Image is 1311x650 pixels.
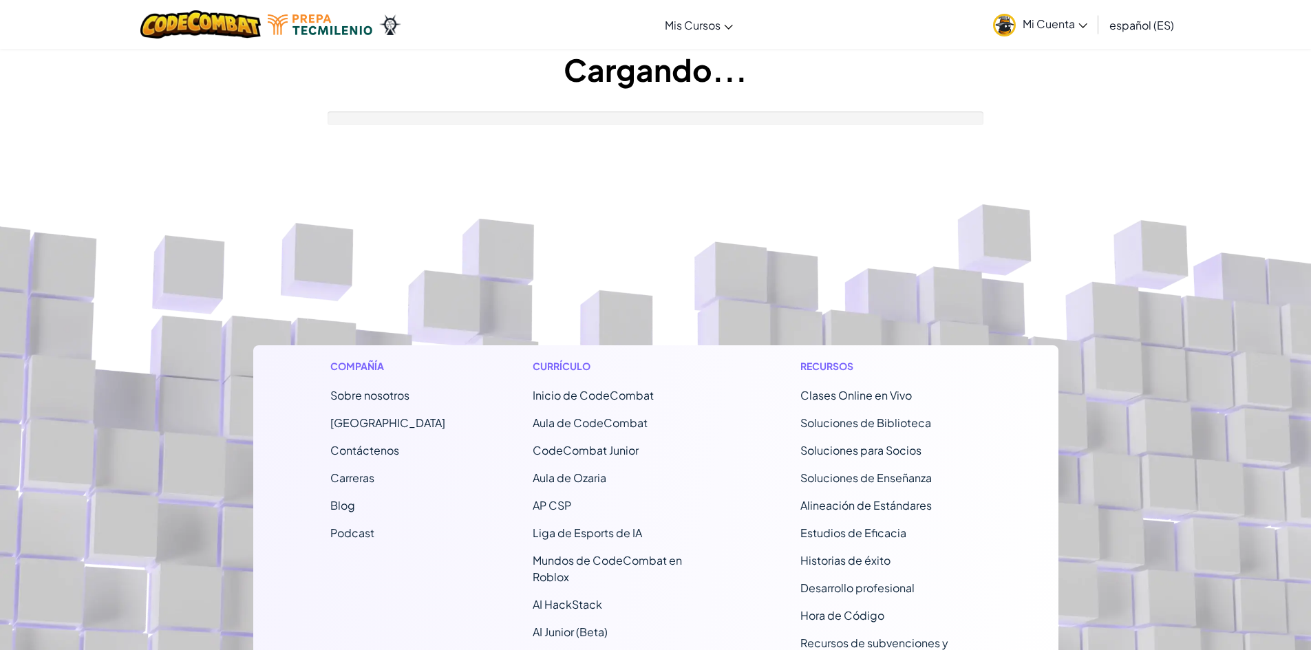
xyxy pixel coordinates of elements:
[800,359,981,373] h1: Recursos
[330,526,374,540] a: Podcast
[800,553,891,567] a: Historias de éxito
[533,470,606,485] a: Aula de Ozaria
[330,359,445,373] h1: Compañía
[1109,18,1174,32] span: español (ES)
[800,470,932,485] a: Soluciones de Enseñanza
[330,498,355,512] a: Blog
[800,608,884,622] a: Hora de Código
[800,581,915,595] a: Desarrollo profesional
[330,388,409,402] a: Sobre nosotros
[533,415,648,430] a: Aula de CodeCombat
[533,443,639,457] a: CodeCombat Junior
[330,443,399,457] span: Contáctenos
[330,415,445,430] a: [GEOGRAPHIC_DATA]
[800,415,931,430] a: Soluciones de Biblioteca
[533,388,654,402] span: Inicio de CodeCombat
[140,10,261,39] img: CodeCombat logo
[533,359,714,373] h1: Currículo
[533,526,642,540] a: Liga de Esports de IA
[993,14,1016,36] img: avatar
[330,470,374,485] a: Carreras
[1102,6,1181,43] a: español (ES)
[986,3,1094,46] a: Mi Cuenta
[533,597,602,611] a: AI HackStack
[658,6,740,43] a: Mis Cursos
[533,625,608,639] a: AI Junior (Beta)
[533,498,571,512] a: AP CSP
[533,553,682,584] a: Mundos de CodeCombat en Roblox
[800,526,906,540] a: Estudios de Eficacia
[379,14,401,35] img: Ozaria
[800,443,921,457] a: Soluciones para Socios
[1023,17,1087,31] span: Mi Cuenta
[800,498,932,512] a: Alineación de Estándares
[800,388,912,402] a: Clases Online en Vivo
[268,14,372,35] img: Tecmilenio logo
[665,18,721,32] span: Mis Cursos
